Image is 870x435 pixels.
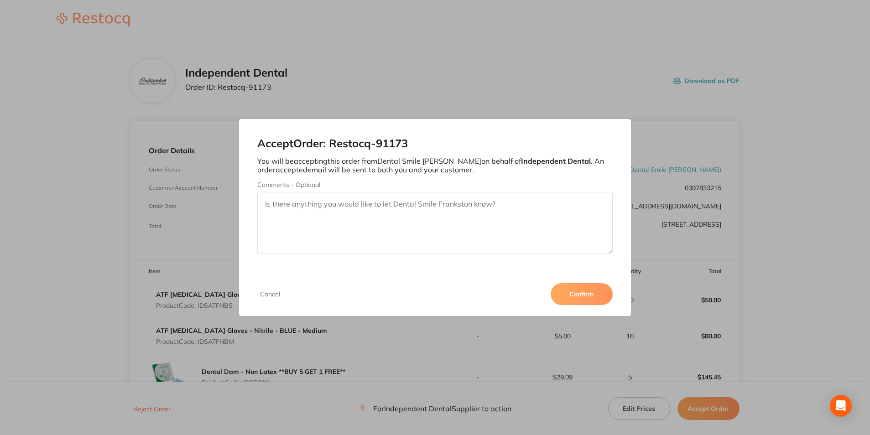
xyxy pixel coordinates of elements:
[551,283,613,305] button: Confirm
[257,157,612,174] p: You will be accepting this order from Dental Smile [PERSON_NAME] on behalf of . An order accepted...
[257,137,612,150] h2: Accept Order: Restocq- 91173
[521,156,591,166] b: Independent Dental
[257,290,283,298] button: Cancel
[257,181,612,188] label: Comments - Optional
[830,395,852,417] div: Open Intercom Messenger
